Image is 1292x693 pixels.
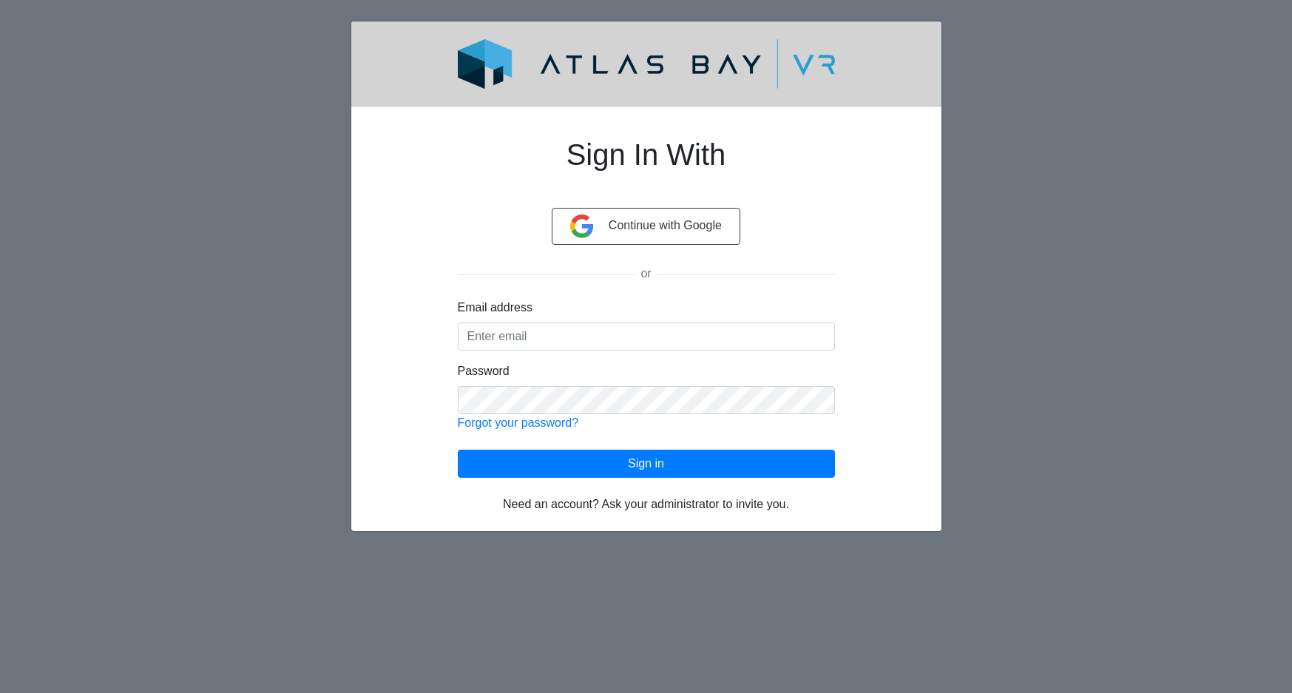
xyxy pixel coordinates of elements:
h1: Sign In With [458,119,835,208]
span: Need an account? Ask your administrator to invite you. [503,498,789,510]
input: Enter email [458,322,835,351]
button: Continue with Google [552,208,740,245]
iframe: Ybug feedback widget [11,663,98,693]
label: Email address [458,299,532,317]
a: Forgot your password? [458,416,579,429]
img: logo [422,39,870,89]
span: Continue with Google [609,219,722,231]
span: or [635,267,657,280]
label: Password [458,362,510,380]
button: Sign in [458,450,835,478]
